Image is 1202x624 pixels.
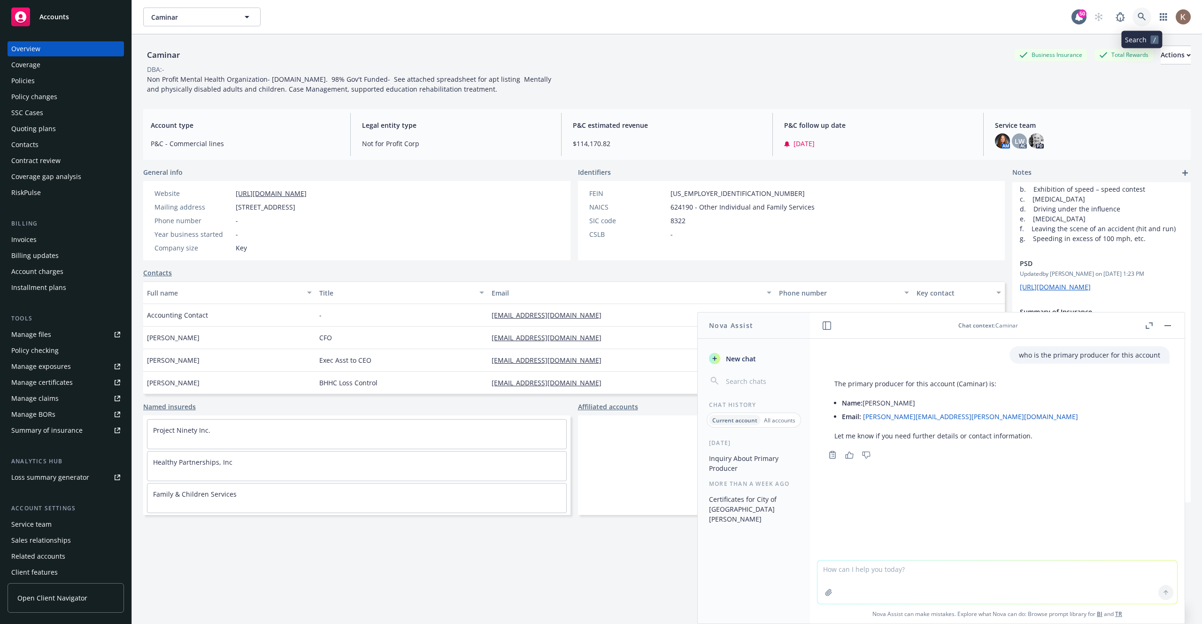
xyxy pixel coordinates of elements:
div: Manage exposures [11,359,71,374]
div: Summary of InsuranceUpdatedby [PERSON_NAME] on [DATE] 12:35 AM[URL][DOMAIN_NAME] [1012,299,1191,348]
img: photo [1029,133,1044,148]
a: [EMAIL_ADDRESS][DOMAIN_NAME] [492,333,609,342]
a: Billing updates [8,248,124,263]
a: Accounts [8,4,124,30]
div: Phone number [779,288,899,298]
button: Key contact [913,281,1005,304]
div: Caminar [143,49,184,61]
a: BI [1097,610,1102,618]
div: Contract review [11,153,61,168]
div: SSC Cases [11,105,43,120]
p: who is the primary producer for this account [1019,350,1160,360]
span: [PERSON_NAME] [147,355,200,365]
div: Website [154,188,232,198]
a: Quoting plans [8,121,124,136]
a: Installment plans [8,280,124,295]
span: CFO [319,333,332,343]
span: Identifiers [578,167,611,177]
div: Manage files [11,327,51,342]
a: Contacts [8,137,124,152]
a: Service team [8,517,124,532]
a: Invoices [8,232,124,247]
a: Search [1133,8,1151,26]
a: Related accounts [8,549,124,564]
div: Analytics hub [8,457,124,466]
div: Manage certificates [11,375,73,390]
div: Title [319,288,474,298]
div: Account charges [11,264,63,279]
div: More than a week ago [698,480,810,488]
div: Sales relationships [11,533,71,548]
span: LW [1015,136,1025,146]
div: PSDUpdatedby [PERSON_NAME] on [DATE] 1:23 PM[URL][DOMAIN_NAME] [1012,251,1191,299]
div: Email [492,288,761,298]
button: New chat [705,350,802,367]
a: Policy changes [8,89,124,104]
a: Report a Bug [1111,8,1130,26]
img: photo [995,133,1010,148]
div: Company size [154,243,232,253]
div: Overview [11,41,40,56]
a: Manage claims [8,391,124,406]
a: Manage certificates [8,375,124,390]
a: [EMAIL_ADDRESS][DOMAIN_NAME] [492,311,609,320]
div: Actions [1161,46,1191,64]
a: Healthy Partnerships, Inc [153,458,232,467]
a: Client features [8,565,124,580]
span: Accounting Contact [147,310,208,320]
div: [DATE] [698,439,810,447]
span: Account type [151,120,339,130]
div: Quoting plans [11,121,56,136]
span: PSD [1020,258,1159,268]
div: 50 [1078,9,1086,18]
a: Policy checking [8,343,124,358]
span: Open Client Navigator [17,593,87,603]
span: Not for Profit Corp [362,139,550,148]
span: Nova Assist can make mistakes. Explore what Nova can do: Browse prompt library for and [814,604,1181,624]
span: Notes [1012,167,1032,179]
span: Non Profit Mental Health Organization- [DOMAIN_NAME]. 98% Gov't Funded- See attached spreadsheet ... [147,75,553,94]
div: RiskPulse [11,185,41,200]
div: : Caminar [832,321,1143,329]
span: Accounts [39,13,69,21]
a: RiskPulse [8,185,124,200]
h1: Nova Assist [709,320,753,330]
span: Caminar [151,12,232,22]
a: Account charges [8,264,124,279]
span: Name: [842,398,863,407]
div: NAICS [589,202,667,212]
a: [EMAIL_ADDRESS][DOMAIN_NAME] [492,378,609,387]
a: Loss summary generator [8,470,124,485]
div: Total Rewards [1094,49,1153,61]
a: Project Ninety Inc. [153,426,210,435]
span: [US_EMPLOYER_IDENTIFICATION_NUMBER] [670,188,805,198]
span: Key [236,243,247,253]
div: Summary of insurance [11,423,83,438]
a: Family & Children Services [153,490,237,499]
button: Phone number [775,281,913,304]
div: Billing [8,219,124,228]
div: Installment plans [11,280,66,295]
span: P&C follow up date [784,120,972,130]
div: Service team [11,517,52,532]
span: [PERSON_NAME] [147,378,200,388]
a: Policies [8,73,124,88]
span: Manage exposures [8,359,124,374]
div: Tools [8,314,124,323]
button: Certificates for City of [GEOGRAPHIC_DATA][PERSON_NAME] [705,491,802,527]
span: General info [143,167,183,177]
p: The primary producer for this account (Caminar) is: [834,379,1078,389]
a: Start snowing [1089,8,1108,26]
a: Summary of insurance [8,423,124,438]
div: Policy changes [11,89,57,104]
span: [STREET_ADDRESS] [236,202,295,212]
div: DBA: - [147,64,164,74]
span: [DATE] [794,139,815,148]
span: Yes [926,310,937,320]
span: Legal entity type [362,120,550,130]
span: BHHC Loss Control [319,378,378,388]
div: FEIN [589,188,667,198]
p: Let me know if you need further details or contact information. [834,431,1078,441]
div: Manage BORs [11,407,55,422]
a: Manage BORs [8,407,124,422]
